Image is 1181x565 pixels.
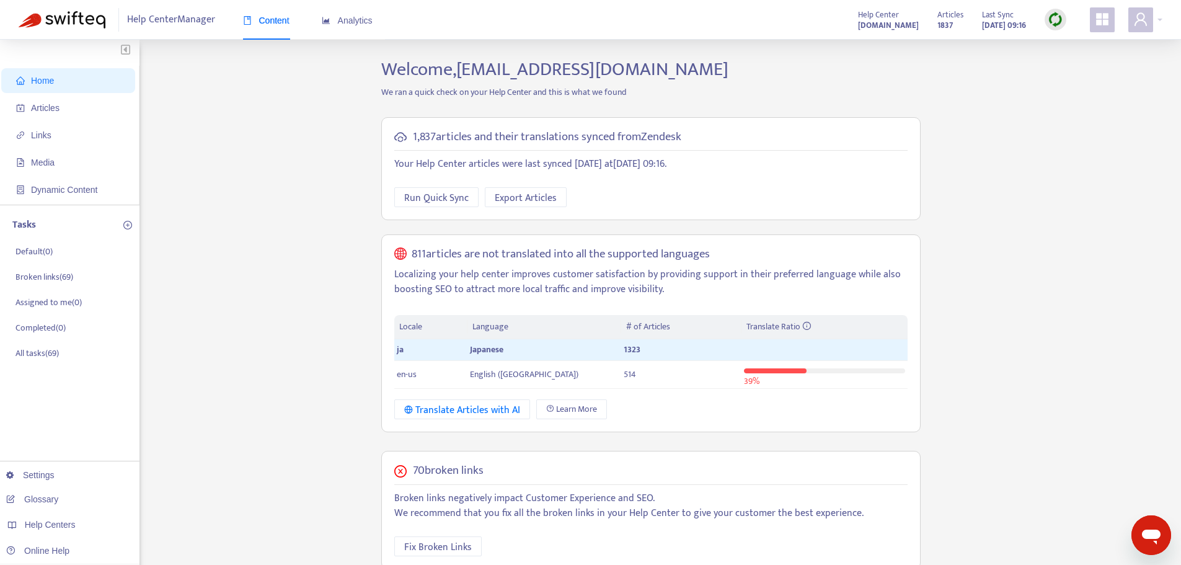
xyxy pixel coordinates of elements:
[15,245,53,258] p: Default ( 0 )
[15,321,66,334] p: Completed ( 0 )
[858,18,919,32] a: [DOMAIN_NAME]
[16,76,25,85] span: home
[412,247,710,262] h5: 811 articles are not translated into all the supported languages
[937,8,963,22] span: Articles
[858,19,919,32] strong: [DOMAIN_NAME]
[31,130,51,140] span: Links
[15,270,73,283] p: Broken links ( 69 )
[123,221,132,229] span: plus-circle
[31,185,97,195] span: Dynamic Content
[1131,515,1171,555] iframe: メッセージングウィンドウを開くボタン
[470,342,503,357] span: Japanese
[624,367,636,381] span: 514
[485,187,567,207] button: Export Articles
[12,218,36,233] p: Tasks
[1048,12,1063,27] img: sync.dc5367851b00ba804db3.png
[394,187,479,207] button: Run Quick Sync
[621,315,741,339] th: # of Articles
[127,8,215,32] span: Help Center Manager
[1095,12,1110,27] span: appstore
[15,296,82,309] p: Assigned to me ( 0 )
[394,465,407,478] span: close-circle
[413,130,681,145] h5: 1,837 articles and their translations synced from Zendesk
[15,347,59,360] p: All tasks ( 69 )
[467,315,621,339] th: Language
[744,374,759,388] span: 39 %
[404,403,520,418] div: Translate Articles with AI
[495,190,557,206] span: Export Articles
[6,494,58,504] a: Glossary
[397,342,404,357] span: ja
[556,403,597,416] span: Learn More
[19,11,105,29] img: Swifteq
[397,367,417,381] span: en-us
[394,247,407,262] span: global
[25,520,76,530] span: Help Centers
[470,367,578,381] span: English ([GEOGRAPHIC_DATA])
[937,19,953,32] strong: 1837
[31,76,54,86] span: Home
[6,546,69,556] a: Online Help
[404,190,469,206] span: Run Quick Sync
[31,158,55,167] span: Media
[394,491,908,521] p: Broken links negatively impact Customer Experience and SEO. We recommend that you fix all the bro...
[31,103,60,113] span: Articles
[243,16,290,25] span: Content
[394,267,908,297] p: Localizing your help center improves customer satisfaction by providing support in their preferre...
[243,16,252,25] span: book
[6,470,55,480] a: Settings
[394,315,467,339] th: Locale
[413,464,484,478] h5: 70 broken links
[16,158,25,167] span: file-image
[394,399,530,419] button: Translate Articles with AI
[982,19,1026,32] strong: [DATE] 09:16
[858,8,899,22] span: Help Center
[372,86,930,99] p: We ran a quick check on your Help Center and this is what we found
[1133,12,1148,27] span: user
[624,342,640,357] span: 1323
[16,185,25,194] span: container
[394,536,482,556] button: Fix Broken Links
[322,16,373,25] span: Analytics
[16,131,25,140] span: link
[394,131,407,143] span: cloud-sync
[404,540,472,555] span: Fix Broken Links
[982,8,1014,22] span: Last Sync
[322,16,330,25] span: area-chart
[746,320,903,334] div: Translate Ratio
[16,104,25,112] span: account-book
[381,54,728,85] span: Welcome, [EMAIL_ADDRESS][DOMAIN_NAME]
[394,157,908,172] p: Your Help Center articles were last synced [DATE] at [DATE] 09:16 .
[536,399,607,419] a: Learn More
